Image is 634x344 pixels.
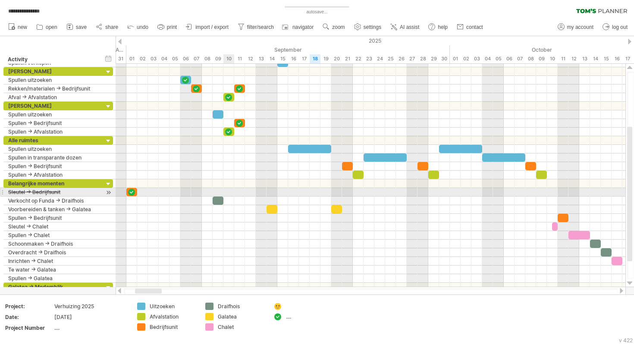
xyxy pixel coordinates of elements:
[374,54,385,63] div: Wednesday, 24 September 2025
[8,248,99,256] div: Overdracht -> Draifhois
[428,54,439,63] div: Monday, 29 September 2025
[8,179,99,188] div: Belangrijke momenten
[54,313,127,321] div: [DATE]
[568,54,579,63] div: Sunday, 12 October 2025
[247,24,274,30] span: filter/search
[504,54,515,63] div: Monday, 6 October 2025
[438,24,448,30] span: help
[8,110,99,119] div: Spullen uitzoeken
[159,54,169,63] div: Thursday, 4 September 2025
[385,54,396,63] div: Thursday, 25 September 2025
[34,22,60,33] a: open
[364,54,374,63] div: Tuesday, 23 September 2025
[320,22,347,33] a: zoom
[155,22,179,33] a: print
[466,24,483,30] span: contact
[126,45,450,54] div: September 2025
[137,24,148,30] span: undo
[8,171,99,179] div: Spullen -> Afvalstation
[8,76,99,84] div: Spullen uitzoeken
[332,24,345,30] span: zoom
[105,24,118,30] span: share
[180,54,191,63] div: Saturday, 6 September 2025
[94,22,121,33] a: share
[352,22,384,33] a: settings
[54,324,127,331] div: ....
[116,54,126,63] div: Sunday, 31 August 2025
[218,313,265,320] div: Galatea
[8,84,99,93] div: Rekken/materialen -> Bedrijfsunit
[8,128,99,136] div: Spullen -> Afvalstation
[455,22,486,33] a: contact
[547,54,558,63] div: Friday, 10 October 2025
[619,337,633,344] div: v 422
[218,323,265,331] div: Chalet
[195,24,229,30] span: import / export
[150,313,197,320] div: Afvalstation
[525,54,536,63] div: Wednesday, 8 October 2025
[8,55,99,64] div: Activity
[167,24,177,30] span: print
[417,54,428,63] div: Sunday, 28 September 2025
[8,93,99,101] div: Afval -> Afvalstation
[6,22,30,33] a: new
[148,54,159,63] div: Wednesday, 3 September 2025
[536,54,547,63] div: Thursday, 9 October 2025
[277,54,288,63] div: Monday, 15 September 2025
[137,54,148,63] div: Tuesday, 2 September 2025
[223,54,234,63] div: Wednesday, 10 September 2025
[450,54,461,63] div: Wednesday, 1 October 2025
[299,54,310,63] div: Wednesday, 17 September 2025
[320,54,331,63] div: Friday, 19 September 2025
[235,22,276,33] a: filter/search
[64,22,89,33] a: save
[8,197,99,205] div: Verkocht op Funda -> Draifhois
[245,54,256,63] div: Friday, 12 September 2025
[184,22,231,33] a: import / export
[556,22,596,33] a: my account
[8,283,99,291] div: Galatea -> Medemblik
[590,54,601,63] div: Tuesday, 14 October 2025
[281,22,316,33] a: navigator
[612,54,622,63] div: Thursday, 16 October 2025
[482,54,493,63] div: Saturday, 4 October 2025
[388,22,422,33] a: AI assist
[46,24,57,30] span: open
[54,303,127,310] div: Verhuizing 2025
[8,162,99,170] div: Spullen -> Bedrijfsunit
[8,240,99,248] div: Schoonmaken -> Draifhois
[76,24,87,30] span: save
[471,54,482,63] div: Friday, 3 October 2025
[622,54,633,63] div: Friday, 17 October 2025
[8,102,99,110] div: [PERSON_NAME]
[310,54,320,63] div: Thursday, 18 September 2025
[8,188,99,196] div: Sleutel -> Bedrijfsunit
[150,323,197,331] div: Bedrijfsunit
[125,22,151,33] a: undo
[601,54,612,63] div: Wednesday, 15 October 2025
[400,24,419,30] span: AI assist
[126,54,137,63] div: Monday, 1 September 2025
[439,54,450,63] div: Tuesday, 30 September 2025
[169,54,180,63] div: Friday, 5 September 2025
[8,205,99,213] div: Voorbereiden & tanken -> Galatea
[396,54,407,63] div: Friday, 26 September 2025
[286,313,333,320] div: ....
[8,136,99,144] div: Alle ruimtes
[288,54,299,63] div: Tuesday, 16 September 2025
[8,266,99,274] div: Te water -> Galatea
[292,24,314,30] span: navigator
[493,54,504,63] div: Sunday, 5 October 2025
[407,54,417,63] div: Saturday, 27 September 2025
[331,54,342,63] div: Saturday, 20 September 2025
[213,54,223,63] div: Tuesday, 9 September 2025
[461,54,471,63] div: Thursday, 2 October 2025
[270,9,364,16] div: autosave...
[256,54,267,63] div: Saturday, 13 September 2025
[567,24,593,30] span: my account
[8,231,99,239] div: Spullen -> Chalet
[5,324,53,331] div: Project Number
[515,54,525,63] div: Tuesday, 7 October 2025
[8,119,99,127] div: Spullen -> Bedrijfsunit
[612,24,628,30] span: log out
